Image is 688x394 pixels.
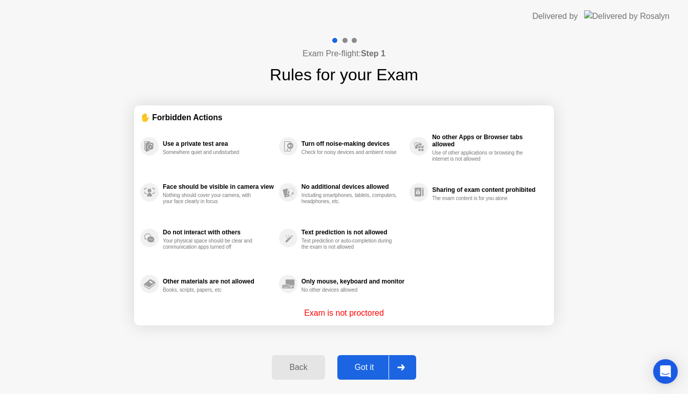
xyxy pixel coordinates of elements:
div: Your physical space should be clear and communication apps turned off [163,238,260,250]
div: Back [275,363,321,372]
div: No other devices allowed [302,287,398,293]
div: Text prediction or auto-completion during the exam is not allowed [302,238,398,250]
div: Other materials are not allowed [163,278,274,285]
div: No other Apps or Browser tabs allowed [432,134,543,148]
div: The exam content is for you alone [432,195,529,202]
div: ✋ Forbidden Actions [140,112,548,123]
div: Books, scripts, papers, etc [163,287,260,293]
div: Use of other applications or browsing the internet is not allowed [432,150,529,162]
div: Do not interact with others [163,229,274,236]
img: Delivered by Rosalyn [584,10,670,22]
div: Open Intercom Messenger [653,359,678,384]
div: Delivered by [532,10,578,23]
div: Text prediction is not allowed [302,229,404,236]
h1: Rules for your Exam [270,62,418,87]
button: Back [272,355,325,380]
div: Got it [340,363,389,372]
div: Only mouse, keyboard and monitor [302,278,404,285]
button: Got it [337,355,416,380]
div: Face should be visible in camera view [163,183,274,190]
b: Step 1 [361,49,385,58]
div: Somewhere quiet and undisturbed [163,149,260,156]
h4: Exam Pre-flight: [303,48,385,60]
div: Turn off noise-making devices [302,140,404,147]
div: Check for noisy devices and ambient noise [302,149,398,156]
div: Nothing should cover your camera, with your face clearly in focus [163,192,260,205]
div: No additional devices allowed [302,183,404,190]
p: Exam is not proctored [304,307,384,319]
div: Sharing of exam content prohibited [432,186,543,193]
div: Use a private test area [163,140,274,147]
div: Including smartphones, tablets, computers, headphones, etc. [302,192,398,205]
